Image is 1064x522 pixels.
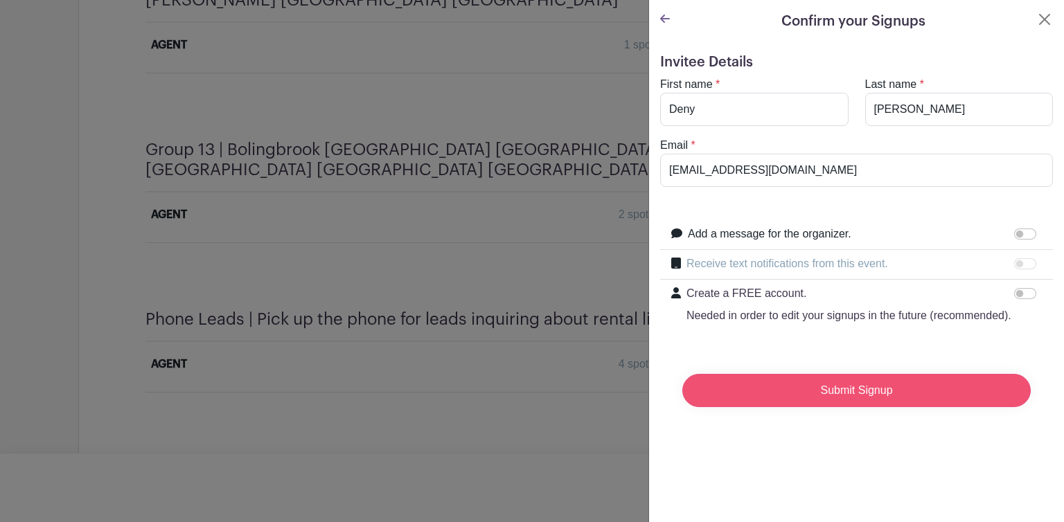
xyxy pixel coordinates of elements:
[1036,11,1053,28] button: Close
[660,76,713,93] label: First name
[682,374,1031,407] input: Submit Signup
[865,76,917,93] label: Last name
[686,285,1011,302] p: Create a FREE account.
[688,226,851,242] label: Add a message for the organizer.
[781,11,925,32] h5: Confirm your Signups
[660,54,1053,71] h5: Invitee Details
[686,307,1011,324] p: Needed in order to edit your signups in the future (recommended).
[660,137,688,154] label: Email
[686,255,888,272] label: Receive text notifications from this event.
